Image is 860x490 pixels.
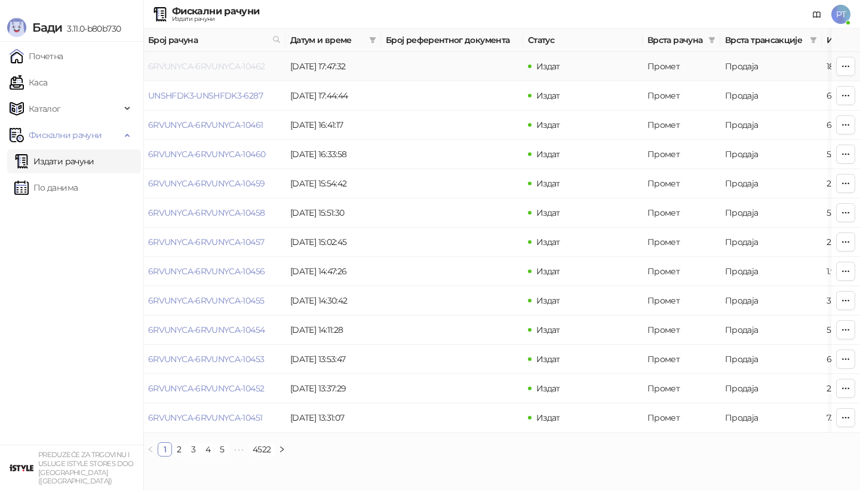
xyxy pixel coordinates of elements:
td: [DATE] 17:47:32 [285,52,381,81]
td: [DATE] 13:37:29 [285,374,381,403]
button: right [275,442,289,457]
a: 6RVUNYCA-6RVUNYCA-10460 [148,149,265,160]
a: Документација [807,5,827,24]
a: 6RVUNYCA-6RVUNYCA-10454 [148,324,265,335]
td: [DATE] 14:47:26 [285,257,381,286]
td: [DATE] 16:33:58 [285,140,381,169]
td: Продаја [720,169,822,198]
span: Врста рачуна [647,33,704,47]
span: Број рачуна [148,33,268,47]
a: 4522 [249,443,274,456]
span: Издат [536,295,560,306]
span: filter [807,31,819,49]
img: 64x64-companyLogo-77b92cf4-9946-4f36-9751-bf7bb5fd2c7d.png [10,456,33,480]
li: Следећа страна [275,442,289,457]
span: Издат [536,266,560,277]
span: Издат [536,324,560,335]
a: UNSHFDK3-UNSHFDK3-6287 [148,90,263,101]
td: 6RVUNYCA-6RVUNYCA-10460 [143,140,285,169]
span: Издат [536,61,560,72]
li: 2 [172,442,186,457]
th: Врста рачуна [643,29,720,52]
th: Врста трансакције [720,29,822,52]
td: Продаја [720,316,822,345]
a: 6RVUNYCA-6RVUNYCA-10456 [148,266,265,277]
td: [DATE] 13:53:47 [285,345,381,374]
a: 6RVUNYCA-6RVUNYCA-10459 [148,178,265,189]
td: [DATE] 14:11:28 [285,316,381,345]
span: filter [367,31,379,49]
span: Издат [536,412,560,423]
td: [DATE] 15:54:42 [285,169,381,198]
li: 5 [215,442,229,457]
td: [DATE] 15:02:45 [285,228,381,257]
td: Продаја [720,111,822,140]
td: Продаја [720,374,822,403]
button: left [143,442,158,457]
td: Продаја [720,52,822,81]
a: Почетна [10,44,63,68]
a: 2 [173,443,186,456]
td: Продаја [720,345,822,374]
span: Издат [536,120,560,130]
td: 6RVUNYCA-6RVUNYCA-10455 [143,286,285,316]
td: 6RVUNYCA-6RVUNYCA-10451 [143,403,285,433]
td: [DATE] 17:44:44 [285,81,381,111]
td: Промет [643,169,720,198]
td: [DATE] 15:51:30 [285,198,381,228]
td: Промет [643,52,720,81]
li: 1 [158,442,172,457]
li: Следећих 5 Страна [229,442,248,457]
a: 6RVUNYCA-6RVUNYCA-10457 [148,237,264,247]
td: [DATE] 14:30:42 [285,286,381,316]
th: Број рачуна [143,29,285,52]
a: Каса [10,71,47,94]
td: Промет [643,374,720,403]
td: Промет [643,140,720,169]
span: filter [369,36,376,44]
td: Промет [643,403,720,433]
span: Издат [536,383,560,394]
li: 3 [186,442,201,457]
li: 4522 [248,442,275,457]
span: Издат [536,90,560,101]
span: Бади [32,20,62,35]
td: Продаја [720,140,822,169]
a: 6RVUNYCA-6RVUNYCA-10453 [148,354,264,365]
td: 6RVUNYCA-6RVUNYCA-10456 [143,257,285,286]
td: 6RVUNYCA-6RVUNYCA-10462 [143,52,285,81]
a: 6RVUNYCA-6RVUNYCA-10451 [148,412,262,423]
td: Промет [643,81,720,111]
li: 4 [201,442,215,457]
th: Статус [523,29,643,52]
span: Издат [536,354,560,365]
td: Продаја [720,286,822,316]
a: 6RVUNYCA-6RVUNYCA-10461 [148,120,263,130]
img: Logo [7,18,26,37]
td: UNSHFDK3-UNSHFDK3-6287 [143,81,285,111]
span: Врста трансакције [725,33,805,47]
a: 6RVUNYCA-6RVUNYCA-10455 [148,295,264,306]
td: Продаја [720,403,822,433]
a: 6RVUNYCA-6RVUNYCA-10452 [148,383,264,394]
a: 6RVUNYCA-6RVUNYCA-10458 [148,207,265,218]
td: Промет [643,257,720,286]
a: 5 [216,443,229,456]
span: Каталог [29,97,61,121]
div: Фискални рачуни [172,7,259,16]
td: 6RVUNYCA-6RVUNYCA-10458 [143,198,285,228]
span: Издат [536,237,560,247]
span: 3.11.0-b80b730 [62,23,121,34]
a: 1 [158,443,171,456]
td: Продаја [720,257,822,286]
td: Промет [643,286,720,316]
a: 3 [187,443,200,456]
span: filter [706,31,718,49]
td: 6RVUNYCA-6RVUNYCA-10454 [143,316,285,345]
span: left [147,446,154,453]
th: Број референтног документа [381,29,523,52]
td: Продаја [720,81,822,111]
span: Издат [536,207,560,218]
td: 6RVUNYCA-6RVUNYCA-10459 [143,169,285,198]
td: Промет [643,228,720,257]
